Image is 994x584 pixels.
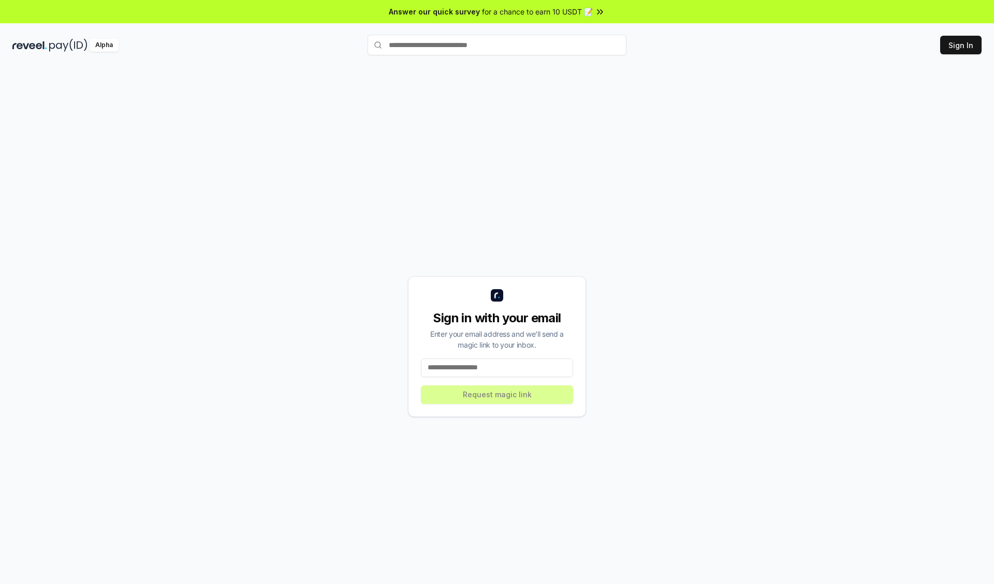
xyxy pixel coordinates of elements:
div: Alpha [90,39,119,52]
button: Sign In [940,36,982,54]
img: pay_id [49,39,87,52]
div: Sign in with your email [421,310,573,326]
span: Answer our quick survey [389,6,480,17]
span: for a chance to earn 10 USDT 📝 [482,6,593,17]
img: reveel_dark [12,39,47,52]
div: Enter your email address and we’ll send a magic link to your inbox. [421,328,573,350]
img: logo_small [491,289,503,302]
